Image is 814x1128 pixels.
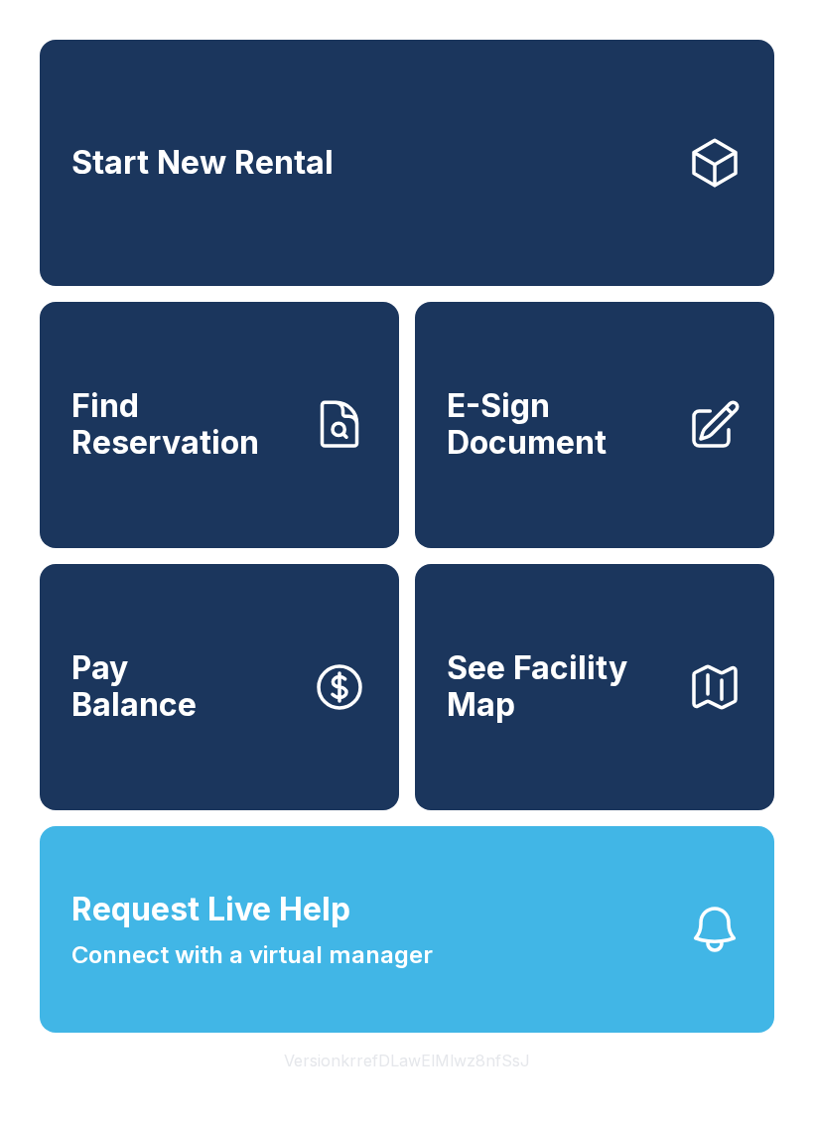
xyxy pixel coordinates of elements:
a: E-Sign Document [415,302,774,548]
a: Find Reservation [40,302,399,548]
span: Connect with a virtual manager [71,937,433,973]
button: Request Live HelpConnect with a virtual manager [40,826,774,1033]
button: VersionkrrefDLawElMlwz8nfSsJ [268,1033,546,1088]
span: Start New Rental [71,145,334,182]
span: See Facility Map [447,650,671,723]
span: Request Live Help [71,886,350,933]
span: Pay Balance [71,650,197,723]
a: Start New Rental [40,40,774,286]
span: Find Reservation [71,388,296,461]
button: See Facility Map [415,564,774,810]
span: E-Sign Document [447,388,671,461]
button: PayBalance [40,564,399,810]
